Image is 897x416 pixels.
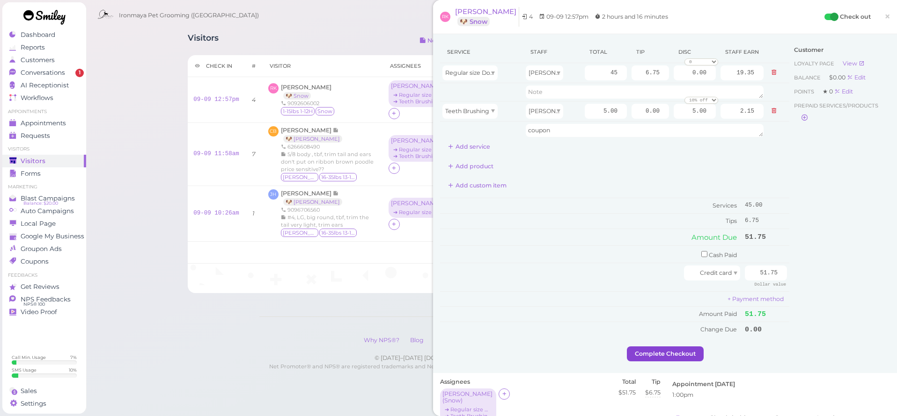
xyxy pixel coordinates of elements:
[671,41,718,63] th: Discount
[21,170,41,178] span: Forms
[829,74,847,81] span: $0.00
[529,108,579,115] span: [PERSON_NAME]
[2,205,86,217] a: Auto Campaigns
[21,132,50,140] span: Requests
[383,55,458,77] th: Assignees
[21,43,45,51] span: Reports
[75,69,84,77] span: 1
[70,354,77,360] div: 7 %
[2,217,86,230] a: Local Page
[2,192,86,205] a: Blast Campaigns Balance: $20.00
[529,69,579,76] span: [PERSON_NAME]
[391,146,442,153] div: ➔ Regular size Dog Bath and Brush (35 lbs or less)
[389,80,447,108] div: [PERSON_NAME] (Snow) ➔ Regular size Dog Bath and Brush (35 lbs or less) ➔ Teeth Brushing
[457,17,490,26] a: 🐶 Snow
[188,33,219,50] h1: Visitors
[281,127,347,142] a: [PERSON_NAME] 🐶 [PERSON_NAME]
[445,108,489,115] span: Teeth Brushing
[391,137,442,144] div: [PERSON_NAME] ( [PERSON_NAME] )
[728,295,784,302] a: + Payment method
[252,96,256,103] i: 4
[823,88,834,95] span: ★ 0
[21,94,53,102] span: Workflows
[2,385,86,397] a: Sales
[193,96,239,103] a: 09-09 12:57pm
[840,12,871,22] label: Check out
[359,337,404,344] a: Why NPS®?
[21,69,65,77] span: Conversations
[718,41,766,63] th: Staff earn
[269,363,713,378] small: Net Promoter® and NPS® are registered trademarks and Net Promoter Score and Net Promoter System a...
[21,283,59,291] span: Get Reviews
[281,190,333,197] span: [PERSON_NAME]
[2,92,86,104] a: Workflows
[319,229,357,237] span: 16-35lbs 13-15H
[281,151,374,172] span: 5/8 body , tbf, trim tail and ears don't put on ribbon brown poodle price sensitive??
[316,107,334,115] span: Snow
[21,119,66,127] span: Appointments
[69,367,77,373] div: 10 %
[699,310,737,317] span: Amount Paid
[21,207,74,215] span: Auto Campaigns
[2,129,86,142] a: Requests
[252,210,255,217] i: 1
[794,88,816,95] span: Points
[281,84,331,99] a: [PERSON_NAME] 🐶 Snow
[12,367,37,373] div: SMS Usage
[2,66,86,79] a: Conversations 1
[21,400,46,408] span: Settings
[268,126,279,136] span: CB
[750,280,787,288] div: Dollar value
[193,151,239,157] a: 09-09 11:58am
[389,135,447,163] div: [PERSON_NAME] ([PERSON_NAME]) ➔ Regular size Dog Bath and Brush (35 lbs or less) ➔ Teeth Brushing
[405,337,428,344] a: Blog
[847,74,866,81] div: Edit
[440,12,450,22] span: RK
[2,167,86,180] a: Forms
[2,41,86,54] a: Reports
[834,88,853,95] a: Edit
[2,29,86,41] a: Dashboard
[2,79,86,92] a: AI Receptionist
[2,243,86,255] a: Groupon Ads
[21,157,45,165] span: Visitors
[442,391,494,404] div: [PERSON_NAME] ( Snow )
[268,189,279,200] span: JH
[618,378,636,386] label: Total
[21,232,84,240] span: Google My Business
[523,41,582,63] th: Staff
[440,214,743,229] td: Tips
[281,206,377,214] div: 9096706560
[645,388,661,397] div: $6.75
[391,98,442,105] div: ➔ Teeth Brushing
[21,81,69,89] span: AI Receptionist
[391,83,442,89] div: [PERSON_NAME] ( Snow )
[412,33,453,48] button: Notes
[440,139,498,154] button: Add service
[618,388,636,397] div: $51.75
[281,229,318,237] span: Luna
[281,190,347,205] a: [PERSON_NAME] 🐶 [PERSON_NAME]
[440,378,470,386] label: Assignees
[21,245,62,253] span: Groupon Ads
[391,209,442,215] div: ➔ Regular size Dog Full Grooming (35 lbs or less)
[12,354,46,360] div: Call Min. Usage
[333,190,339,197] span: Note
[2,272,86,279] li: Feedbacks
[2,155,86,167] a: Visitors
[743,214,789,229] td: 6.75
[794,74,822,81] span: Balance
[389,198,447,219] div: [PERSON_NAME] ([PERSON_NAME]) ➔ Regular size Dog Full Grooming (35 lbs or less)
[21,56,55,64] span: Customers
[592,12,670,22] li: 2 hours and 16 minutes
[440,246,743,263] td: Cash Paid
[884,10,890,23] span: ×
[252,151,255,158] i: 7
[281,84,331,91] span: [PERSON_NAME]
[537,12,591,22] li: 09-09 12:57pm
[2,280,86,293] a: Get Reviews
[21,194,75,202] span: Blast Campaigns
[319,173,357,181] span: 16-35lbs 13-15H
[2,306,86,318] a: Video Proof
